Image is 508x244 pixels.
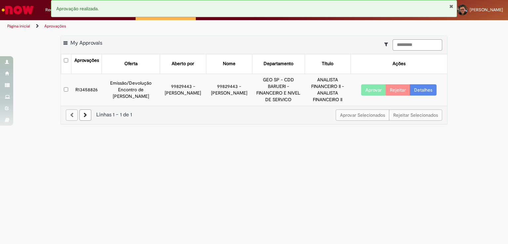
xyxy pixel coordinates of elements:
[361,84,386,96] button: Aprovar
[74,57,99,64] div: Aprovações
[223,61,235,67] div: Nome
[102,74,160,105] td: Emissão/Devolução Encontro de [PERSON_NAME]
[264,61,293,67] div: Departamento
[252,74,305,105] td: GEO SP - CDD BARUERI - FINANCEIRO E NIVEL DE SERVICO
[470,7,503,13] span: [PERSON_NAME]
[172,61,194,67] div: Aberto por
[70,40,102,46] span: My Approvals
[206,74,252,105] td: 99829443 - [PERSON_NAME]
[305,74,351,105] td: ANALISTA FINANCEIRO II - ANALISTA FINANCEIRO II
[1,3,35,17] img: ServiceNow
[44,23,66,29] a: Aprovações
[410,84,437,96] a: Detalhes
[160,74,206,105] td: 99829443 - [PERSON_NAME]
[384,42,391,47] i: Mostrar filtros para: Suas Solicitações
[393,61,405,67] div: Ações
[124,61,138,67] div: Oferta
[322,61,333,67] div: Título
[71,74,102,105] td: R13458826
[45,7,68,13] span: Requisições
[7,23,30,29] a: Página inicial
[71,54,102,74] th: Aprovações
[56,6,99,12] span: Aprovação realizada.
[449,4,453,9] button: Fechar Notificação
[66,111,442,119] div: Linhas 1 − 1 de 1
[5,20,334,32] ul: Trilhas de página
[386,84,410,96] button: Rejeitar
